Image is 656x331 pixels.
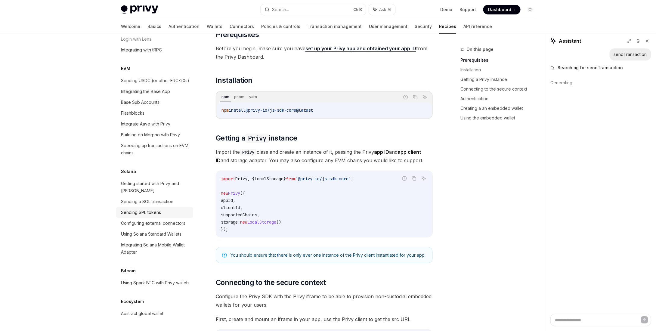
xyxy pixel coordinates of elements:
[460,7,476,13] a: Support
[374,149,389,155] strong: app ID
[121,230,181,238] div: Using Solana Standard Wallets
[240,219,247,225] span: new
[463,19,492,34] a: API reference
[121,65,130,72] h5: EVM
[121,279,190,286] div: Using Spark BTC with Privy wallets
[460,113,540,123] a: Using the embedded wallet
[559,37,581,45] span: Assistant
[286,176,296,181] span: from
[246,107,313,113] span: @privy-io/js-sdk-core@latest
[460,55,540,65] a: Prerequisites
[550,75,651,91] div: Generating.
[229,107,246,113] span: install
[240,205,243,210] span: ,
[410,175,418,182] button: Copy the contents from the code block
[230,19,254,34] a: Connectors
[116,240,193,258] a: Integrating Solana Mobile Wallet Adapter
[221,205,240,210] span: clientId
[207,19,222,34] a: Wallets
[641,316,648,323] button: Send message
[121,120,170,128] div: Integrate Aave with Privy
[116,140,193,158] a: Speeding up transactions on EVM chains
[305,45,416,52] a: set up your Privy app and obtained your app ID
[216,76,252,85] span: Installation
[116,229,193,240] a: Using Solana Standard Wallets
[257,212,259,218] span: ,
[220,93,231,101] div: npm
[351,176,353,181] span: ;
[308,19,362,34] a: Transaction management
[550,65,651,71] button: Searching for sendTransaction
[221,107,229,113] span: npm
[216,315,433,323] span: First, create and mount an iframe in your app, use the Privy client to get the src URL.
[369,4,395,15] button: Ask AI
[121,267,136,274] h5: Bitcoin
[116,86,193,97] a: Integrating the Base App
[116,218,193,229] a: Configuring external connectors
[116,119,193,129] a: Integrate Aave with Privy
[402,93,410,101] button: Report incorrect code
[421,93,429,101] button: Ask AI
[116,207,193,218] a: Sending SPL tokens
[221,227,228,232] span: });
[121,168,136,175] h5: Solana
[283,176,286,181] span: }
[272,6,289,13] div: Search...
[121,198,173,205] div: Sending a SOL transaction
[169,19,200,34] a: Authentication
[216,44,433,61] span: Before you begin, make sure you have from the Privy Dashboard.
[246,134,269,143] code: Privy
[221,198,233,203] span: appId
[460,75,540,84] a: Getting a Privy instance
[121,220,185,227] div: Configuring external connectors
[221,219,240,225] span: storage:
[369,19,407,34] a: User management
[232,93,246,101] div: pnpm
[121,46,162,54] div: Integrating with tRPC
[121,88,170,95] div: Integrating the Base App
[116,45,193,55] a: Integrating with tRPC
[420,175,428,182] button: Ask AI
[116,97,193,108] a: Base Sub Accounts
[353,7,362,12] span: Ctrl K
[121,142,190,156] div: Speeding up transactions on EVM chains
[233,198,235,203] span: ,
[483,5,521,14] a: Dashboard
[247,93,259,101] div: yarn
[460,65,540,75] a: Installation
[614,51,647,57] div: sendTransaction
[247,176,255,181] span: , {
[116,178,193,196] a: Getting started with Privy and [PERSON_NAME]
[216,278,326,287] span: Connecting to the secure context
[411,93,419,101] button: Copy the contents from the code block
[228,190,240,196] span: Privy
[247,219,276,225] span: LocalStorage
[296,176,351,181] span: '@privy-io/js-sdk-core'
[276,219,281,225] span: ()
[221,212,257,218] span: supportedChains
[121,19,140,34] a: Welcome
[121,298,144,305] h5: Ecosystem
[121,77,189,84] div: Sending USDC (or other ERC-20s)
[121,5,158,14] img: light logo
[216,292,433,309] span: Configure the Privy SDK with the Privy iframe to be able to provision non-custodial embedded wall...
[116,308,193,319] a: Abstract global wallet
[379,7,391,13] span: Ask AI
[116,196,193,207] a: Sending a SOL transaction
[525,5,535,14] button: Toggle dark mode
[460,104,540,113] a: Creating a an embedded wallet
[222,253,227,258] svg: Note
[121,131,180,138] div: Building on Morpho with Privy
[460,84,540,94] a: Connecting to the secure context
[121,241,190,256] div: Integrating Solana Mobile Wallet Adapter
[440,7,452,13] a: Demo
[401,175,408,182] button: Report incorrect code
[261,19,300,34] a: Policies & controls
[415,19,432,34] a: Security
[216,133,297,143] span: Getting a instance
[231,252,426,258] span: You should ensure that there is only ever one instance of the Privy client instantiated for your ...
[216,148,433,165] span: Import the class and create an instance of it, passing the Privy and and storage adapter. You may...
[216,30,259,39] span: Prerequisites
[261,4,366,15] button: Search...CtrlK
[235,176,247,181] span: Privy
